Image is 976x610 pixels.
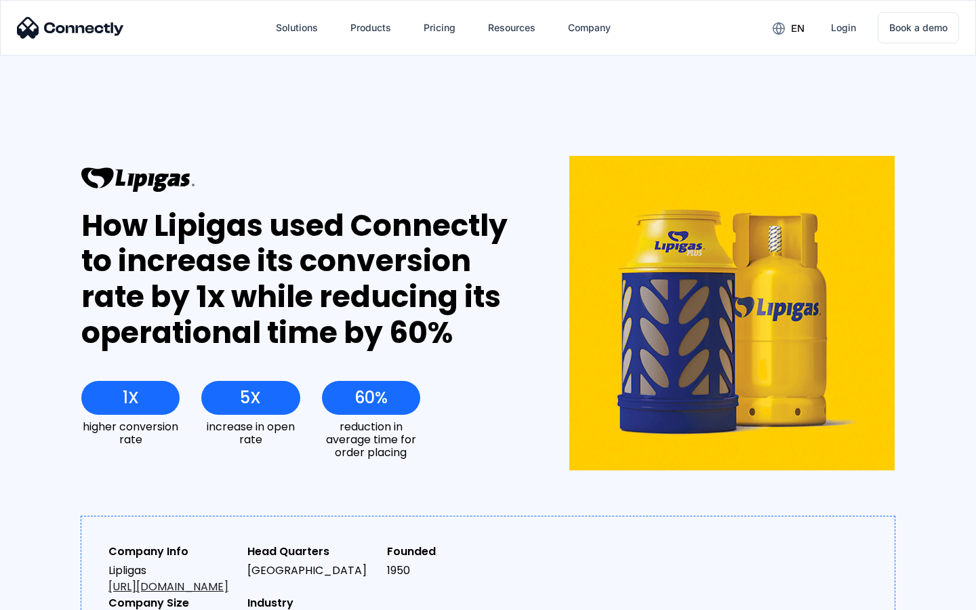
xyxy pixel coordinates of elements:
div: Resources [488,18,535,37]
div: 1950 [387,563,515,579]
div: [GEOGRAPHIC_DATA] [247,563,375,579]
div: Founded [387,544,515,560]
aside: Language selected: English [14,586,81,605]
div: Products [350,18,391,37]
div: Login [831,18,856,37]
a: [URL][DOMAIN_NAME] [108,579,228,594]
div: increase in open rate [201,420,300,446]
div: Lipligas [108,563,237,595]
div: en [791,19,805,38]
div: Company [568,18,611,37]
a: Book a demo [878,12,959,43]
div: 1X [123,388,139,407]
img: Connectly Logo [17,17,124,39]
div: Company Info [108,544,237,560]
div: Solutions [276,18,318,37]
div: How Lipigas used Connectly to increase its conversion rate by 1x while reducing its operational t... [81,208,520,351]
div: 5X [240,388,261,407]
a: Pricing [413,12,466,44]
div: Pricing [424,18,455,37]
div: Head Quarters [247,544,375,560]
div: reduction in average time for order placing [322,420,420,460]
a: Login [820,12,867,44]
div: higher conversion rate [81,420,180,446]
div: 60% [354,388,388,407]
ul: Language list [27,586,81,605]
